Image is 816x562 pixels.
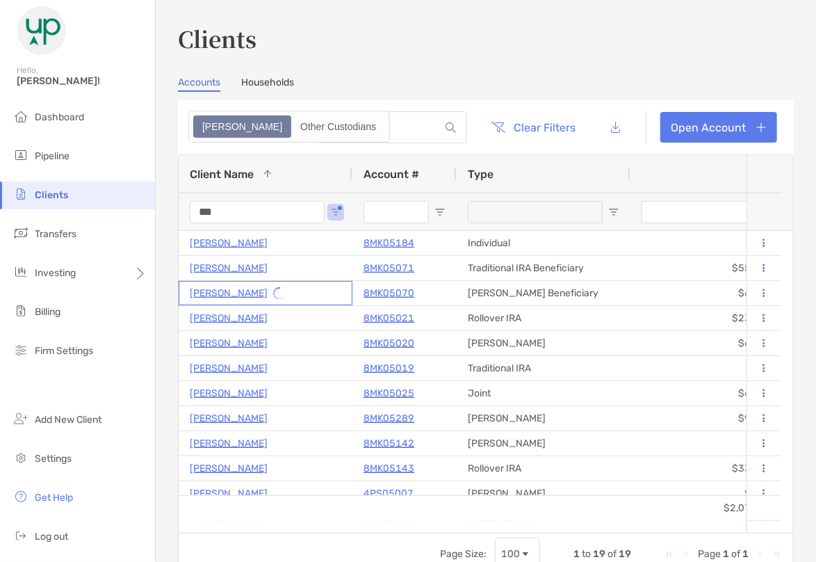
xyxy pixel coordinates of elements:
span: to [582,548,591,560]
div: [PERSON_NAME] [457,331,630,355]
div: $68,427.57 [630,281,804,305]
img: Zoe Logo [17,6,67,56]
div: Last Page [771,549,782,560]
a: [PERSON_NAME] [190,435,268,452]
a: [PERSON_NAME] [190,284,268,302]
span: 19 [593,548,605,560]
div: $234,880.87 [630,306,804,330]
div: Other Custodians [293,117,384,136]
a: [PERSON_NAME] [190,234,268,252]
span: Transfers [35,228,76,240]
div: [PERSON_NAME] [457,431,630,456]
a: 8MK05019 [364,360,414,377]
input: Balance Filter Input [642,201,776,223]
div: 100 [501,548,520,560]
div: $0.04 [630,231,804,255]
span: Add New Client [35,414,101,426]
button: Open Filter Menu [608,207,619,218]
img: input icon [446,122,456,133]
a: [PERSON_NAME] [190,385,268,402]
a: [PERSON_NAME] [190,410,268,427]
p: 4PS05007 [364,485,414,502]
img: add_new_client icon [13,410,29,427]
div: Next Page [754,549,765,560]
span: of [607,548,617,560]
span: Page [698,548,721,560]
div: [PERSON_NAME] [457,406,630,431]
span: of [731,548,740,560]
img: transfers icon [13,225,29,241]
a: [PERSON_NAME] [190,460,268,477]
div: Page Size: [440,548,487,560]
a: 8MK05070 [364,284,414,302]
div: $1,839.78 [630,481,804,506]
a: Open Account [660,112,777,143]
span: [PERSON_NAME]! [17,75,147,87]
a: [PERSON_NAME] [190,310,268,327]
img: get-help icon [13,488,29,505]
span: Billing [35,306,60,318]
div: $0 [630,356,804,380]
span: 1 [723,548,729,560]
div: Traditional IRA Beneficiary [457,256,630,280]
div: $553,941.32 [630,256,804,280]
button: Open Filter Menu [330,207,341,218]
div: Individual [457,231,630,255]
span: Client Name [190,168,254,181]
a: 8MK05143 [364,460,414,477]
img: firm-settings icon [13,342,29,358]
button: Open Filter Menu [434,207,446,218]
div: Zoe [195,117,290,136]
span: 1 [573,548,580,560]
a: 8MK05020 [364,335,414,352]
span: Dashboard [35,111,84,123]
span: Firm Settings [35,345,93,357]
div: Rollover IRA [457,456,630,481]
p: [PERSON_NAME] [190,335,268,352]
div: Previous Page [681,549,692,560]
span: Get Help [35,492,73,504]
a: 8MK05021 [364,310,414,327]
div: Joint [457,381,630,406]
img: settings icon [13,449,29,466]
h3: Clients [178,22,794,54]
img: logout icon [13,527,29,544]
img: billing icon [13,303,29,319]
a: [PERSON_NAME] [190,360,268,377]
div: $0 [630,431,804,456]
img: dashboard icon [13,108,29,125]
a: 8MK05142 [364,435,414,452]
span: Pipeline [35,150,70,162]
span: Type [468,168,493,181]
p: [PERSON_NAME] [190,259,268,277]
span: Account # [364,168,419,181]
a: 8MK05071 [364,259,414,277]
a: 8MK05289 [364,410,414,427]
input: Account # Filter Input [364,201,429,223]
div: $61,315.07 [630,381,804,406]
div: $90,925.87 [630,406,804,431]
a: Accounts [178,77,220,92]
p: 8MK05025 [364,385,414,402]
img: pipeline icon [13,147,29,163]
div: segmented control [188,111,390,143]
a: [PERSON_NAME] [190,485,268,502]
a: 8MK05184 [364,234,414,252]
span: Settings [35,453,72,465]
img: clients icon [13,186,29,202]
